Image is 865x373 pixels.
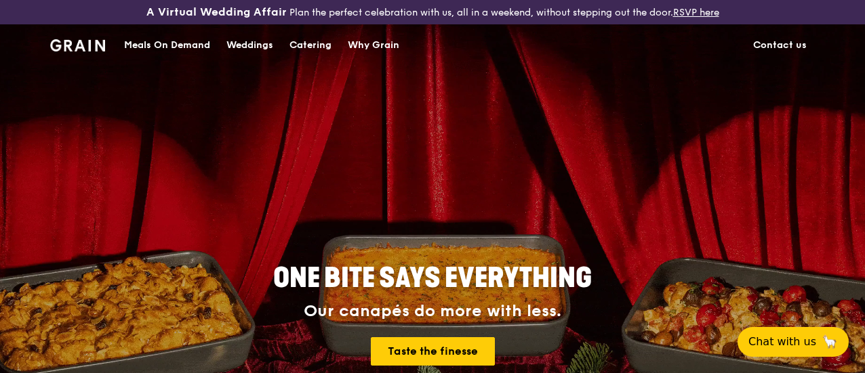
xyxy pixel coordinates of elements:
a: Taste the finesse [371,337,495,366]
a: Why Grain [340,25,407,66]
div: Our canapés do more with less. [188,302,677,321]
div: Weddings [226,25,273,66]
span: 🦙 [822,334,838,350]
h3: A Virtual Wedding Affair [146,5,287,19]
a: Contact us [745,25,815,66]
div: Why Grain [348,25,399,66]
a: GrainGrain [50,24,105,64]
a: RSVP here [673,7,719,18]
span: Chat with us [748,334,816,350]
span: ONE BITE SAYS EVERYTHING [273,262,592,294]
div: Catering [289,25,331,66]
a: Catering [281,25,340,66]
div: Meals On Demand [124,25,210,66]
div: Plan the perfect celebration with us, all in a weekend, without stepping out the door. [144,5,721,19]
a: Weddings [218,25,281,66]
button: Chat with us🦙 [738,327,849,357]
img: Grain [50,39,105,51]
